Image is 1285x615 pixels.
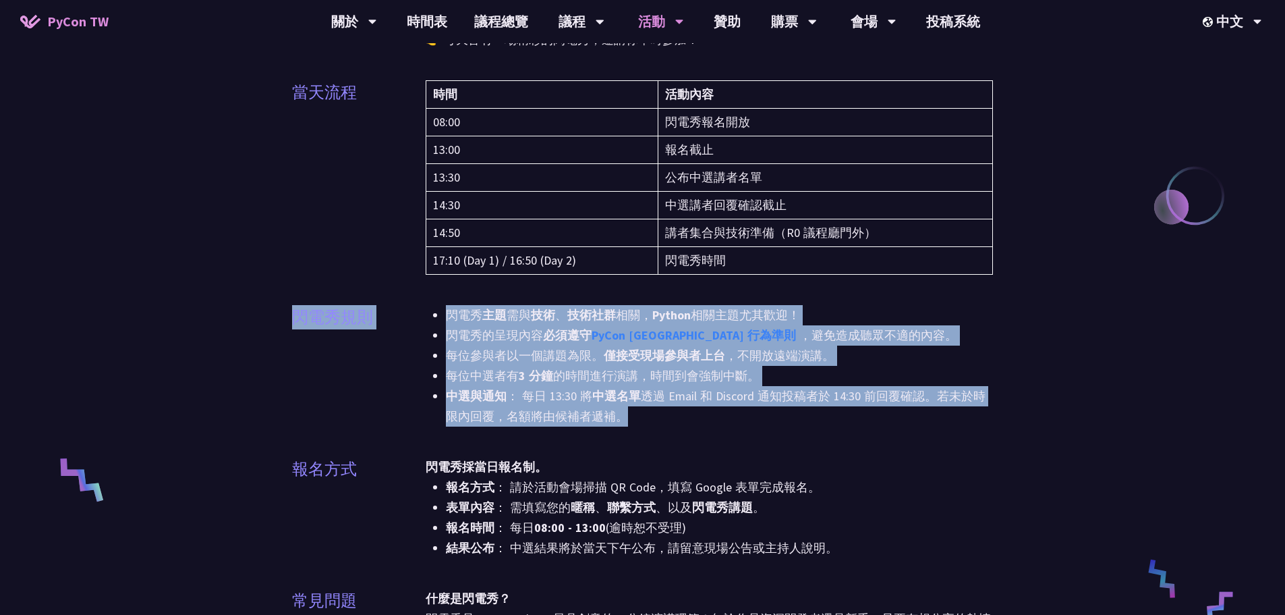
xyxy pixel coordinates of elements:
th: 活動內容 [658,81,993,109]
a: PyCon TW [7,5,122,38]
strong: 聯繫方式 [607,500,656,515]
strong: 技術 [531,307,555,323]
img: Home icon of PyCon TW 2025 [20,15,40,28]
th: 時間 [426,81,658,109]
p: 閃電秀規則 [292,305,373,329]
strong: 閃電秀採當日報名制。 [426,459,547,475]
td: 講者集合與技術準備（R0 議程廳門外） [658,219,993,247]
strong: 報名方式 [446,479,494,495]
strong: 中選與通知 [446,388,507,404]
strong: 主題 [482,307,507,323]
strong: 技術社群 [567,307,616,323]
td: 報名截止 [658,136,993,164]
li: 每位參與者以一個講題為限。 ，不開放遠端演講。 [446,346,994,366]
strong: 08:00 - 13:00 [534,520,606,535]
li: 每位中選者有 的時間進行演講，時間到會強制中斷。 [446,366,994,386]
td: 閃電秀時間 [658,247,993,275]
strong: 必須遵守 [543,327,799,343]
td: 公布中選講者名單 [658,164,993,192]
strong: Python [652,307,691,323]
li: 閃電秀 需與 、 相關， 相關主題尤其歡迎！ [446,305,994,325]
td: 14:50 [426,219,658,247]
p: 報名方式 [292,457,357,481]
li: ： 請於活動會場掃描 QR Code，填寫 Google 表單完成報名。 [446,477,994,498]
strong: 結果公布 [446,540,494,556]
p: 常見問題 [292,589,357,613]
li: ： 每日 13:30 將 透過 Email 和 Discord 通知投稿者於 14:30 前回覆確認。若未於時限內回覆，名額將由候補者遞補。 [446,386,994,427]
td: 閃電秀報名開放 [658,109,993,136]
li: ： 中選結果將於當天下午公布，請留意現場公告或主持人說明。 [446,538,994,558]
td: 17:10 (Day 1) / 16:50 (Day 2) [426,247,658,275]
strong: 3 分鐘 [519,368,553,383]
li: ： 每日 (逾時恕不受理) [446,518,994,538]
td: 13:00 [426,136,658,164]
img: Locale Icon [1203,17,1216,27]
td: 13:30 [426,164,658,192]
td: 08:00 [426,109,658,136]
strong: 報名時間 [446,520,494,535]
span: PyCon TW [47,11,109,32]
strong: 什麼是閃電秀？ [426,591,511,606]
strong: 僅接受現場參與者上台 [604,348,725,363]
strong: 暱稱 [571,500,595,515]
a: PyCon [GEOGRAPHIC_DATA] 行為準則 [592,327,796,343]
strong: 中選名單 [592,388,641,404]
li: ： 需填寫您的 、 、以及 。 [446,498,994,518]
strong: 表單內容 [446,500,494,515]
p: 當天流程 [292,80,357,105]
td: 中選講者回覆確認截止 [658,192,993,219]
strong: 閃電秀講題 [692,500,753,515]
li: 閃電秀的呈現內容 ，避免造成聽眾不適的內容。 [446,325,994,346]
td: 14:30 [426,192,658,219]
